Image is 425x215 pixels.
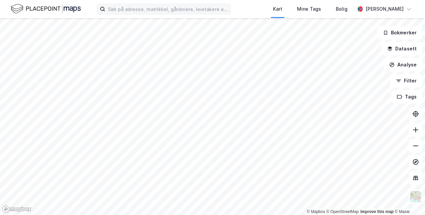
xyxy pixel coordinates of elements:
[384,58,422,71] button: Analyse
[336,5,347,13] div: Bolig
[366,5,404,13] div: [PERSON_NAME]
[390,74,422,87] button: Filter
[11,3,81,15] img: logo.f888ab2527a4732fd821a326f86c7f29.svg
[297,5,321,13] div: Mine Tags
[105,4,231,14] input: Søk på adresse, matrikkel, gårdeiere, leietakere eller personer
[307,209,325,214] a: Mapbox
[273,5,282,13] div: Kart
[2,205,31,213] a: Mapbox homepage
[392,183,425,215] iframe: Chat Widget
[391,90,422,103] button: Tags
[382,42,422,55] button: Datasett
[377,26,422,39] button: Bokmerker
[361,209,394,214] a: Improve this map
[326,209,359,214] a: OpenStreetMap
